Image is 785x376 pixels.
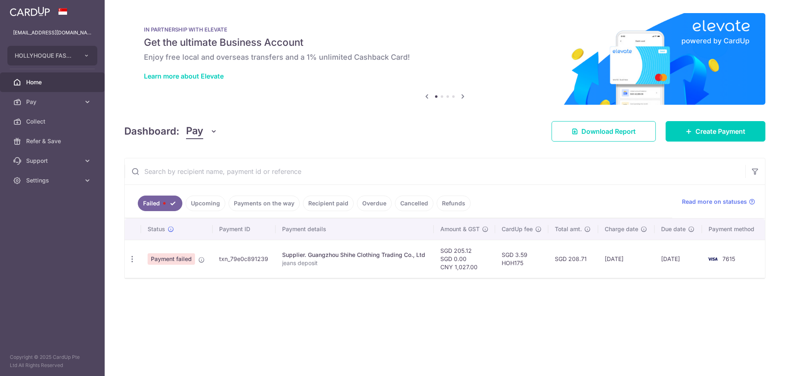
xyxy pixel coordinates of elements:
a: Failed [138,196,182,211]
h4: Dashboard: [124,124,179,139]
p: jeans deposit [282,259,428,267]
span: Support [26,157,80,165]
span: Charge date [605,225,638,233]
a: Refunds [437,196,471,211]
input: Search by recipient name, payment id or reference [125,158,745,185]
img: Renovation banner [124,13,765,105]
span: Download Report [581,126,636,136]
a: Create Payment [666,121,765,142]
span: HOLLYHOQUE FASHION (PTE. LTD.) [15,52,75,60]
span: Amount & GST [440,225,480,233]
span: CardUp fee [502,225,533,233]
td: SGD 3.59 HOH175 [495,240,548,278]
td: SGD 208.71 [548,240,598,278]
span: Payment failed [148,253,195,265]
span: Pay [26,98,80,106]
td: SGD 205.12 SGD 0.00 CNY 1,027.00 [434,240,495,278]
span: Read more on statuses [682,198,747,206]
h6: Enjoy free local and overseas transfers and a 1% unlimited Cashback Card! [144,52,746,62]
td: [DATE] [598,240,655,278]
a: Learn more about Elevate [144,72,224,80]
span: Collect [26,117,80,126]
span: Settings [26,176,80,185]
span: Refer & Save [26,137,80,145]
button: HOLLYHOQUE FASHION (PTE. LTD.) [7,46,97,65]
th: Payment ID [213,218,276,240]
span: Pay [186,124,203,139]
a: Payments on the way [229,196,300,211]
td: txn_79e0c891239 [213,240,276,278]
span: 7615 [722,255,735,262]
a: Download Report [552,121,656,142]
th: Payment method [702,218,765,240]
span: Home [26,78,80,86]
td: [DATE] [655,240,702,278]
span: Due date [661,225,686,233]
p: IN PARTNERSHIP WITH ELEVATE [144,26,746,33]
div: Supplier. Guangzhou Shihe Clothing Trading Co., Ltd [282,251,428,259]
span: Create Payment [695,126,745,136]
a: Cancelled [395,196,433,211]
a: Recipient paid [303,196,354,211]
th: Payment details [276,218,434,240]
span: Total amt. [555,225,582,233]
img: CardUp [10,7,50,16]
span: Status [148,225,165,233]
a: Overdue [357,196,392,211]
p: [EMAIL_ADDRESS][DOMAIN_NAME] [13,29,92,37]
a: Read more on statuses [682,198,755,206]
a: Upcoming [186,196,225,211]
img: Bank Card [704,254,721,264]
h5: Get the ultimate Business Account [144,36,746,49]
button: Pay [186,124,218,139]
